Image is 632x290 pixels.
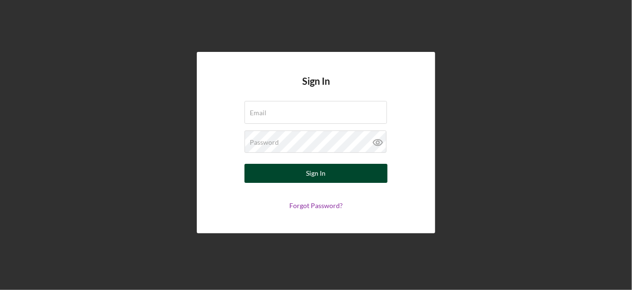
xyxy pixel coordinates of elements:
[306,164,326,183] div: Sign In
[302,76,330,101] h4: Sign In
[250,109,266,117] label: Email
[250,139,279,146] label: Password
[245,164,387,183] button: Sign In
[289,201,343,210] a: Forgot Password?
